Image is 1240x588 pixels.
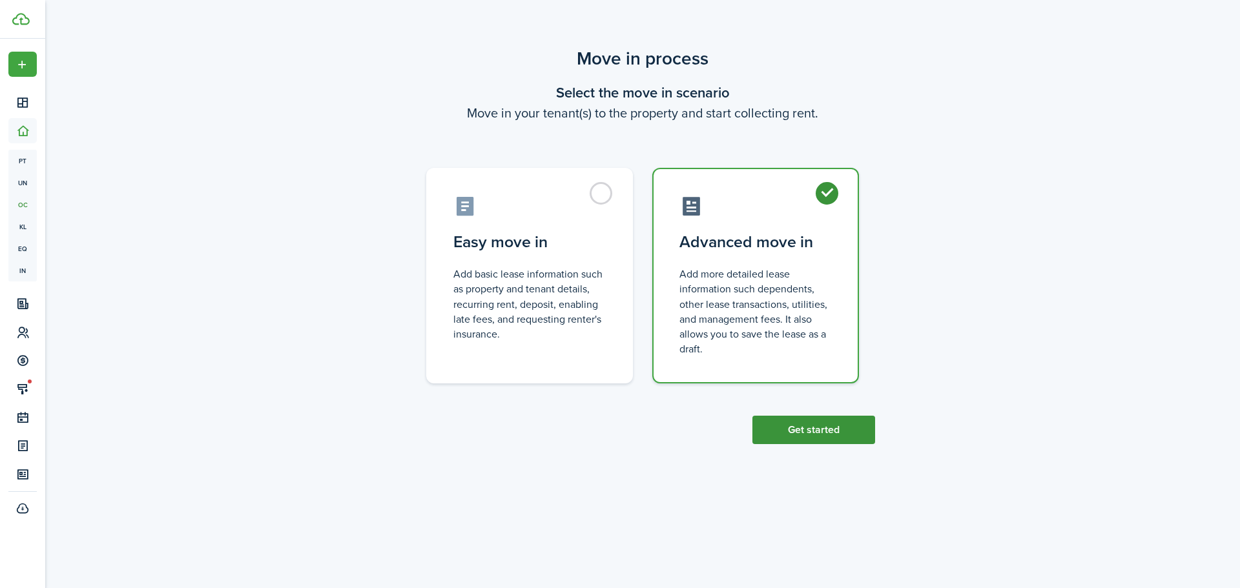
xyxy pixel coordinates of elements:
button: Open menu [8,52,37,77]
a: in [8,259,37,281]
control-radio-card-title: Advanced move in [679,230,832,254]
wizard-step-header-title: Select the move in scenario [410,82,875,103]
button: Get started [752,416,875,444]
a: oc [8,194,37,216]
img: TenantCloud [12,13,30,25]
control-radio-card-description: Add basic lease information such as property and tenant details, recurring rent, deposit, enablin... [453,267,606,341]
wizard-step-header-description: Move in your tenant(s) to the property and start collecting rent. [410,103,875,123]
a: pt [8,150,37,172]
a: un [8,172,37,194]
control-radio-card-description: Add more detailed lease information such dependents, other lease transactions, utilities, and man... [679,267,832,356]
a: eq [8,238,37,259]
control-radio-card-title: Easy move in [453,230,606,254]
a: kl [8,216,37,238]
scenario-title: Move in process [410,45,875,72]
